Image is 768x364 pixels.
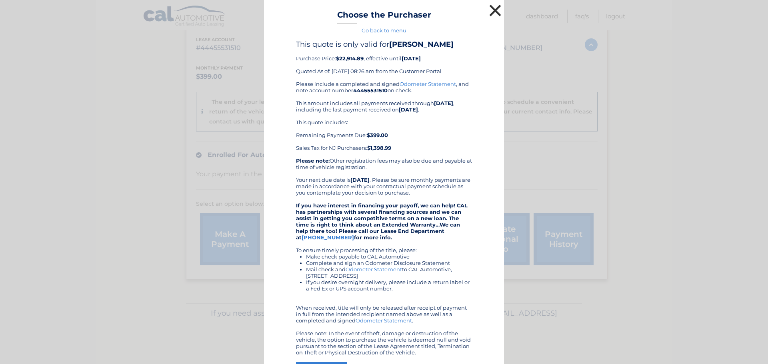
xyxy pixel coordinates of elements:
li: Complete and sign an Odometer Disclosure Statement [306,260,472,266]
b: [DATE] [399,106,418,113]
b: $22,914.89 [336,55,364,62]
b: [PERSON_NAME] [389,40,454,49]
a: Odometer Statement [346,266,402,273]
h3: Choose the Purchaser [337,10,431,24]
strong: If you have interest in financing your payoff, we can help! CAL has partnerships with several fin... [296,202,468,241]
div: This quote includes: Remaining Payments Due: Sales Tax for NJ Purchasers: [296,119,472,151]
div: Please include a completed and signed , and note account number on check. This amount includes al... [296,81,472,356]
a: Go back to menu [362,27,406,34]
b: [DATE] [402,55,421,62]
b: Please note: [296,157,330,164]
li: Make check payable to CAL Automotive [306,253,472,260]
b: $1,398.99 [367,145,391,151]
h4: This quote is only valid for [296,40,472,49]
b: [DATE] [434,100,453,106]
button: × [487,2,503,18]
b: 44455531510 [353,87,388,93]
b: $399.00 [367,132,388,138]
li: If you desire overnight delivery, please include a return label or a Fed Ex or UPS account number. [306,279,472,292]
a: [PHONE_NUMBER] [302,234,354,241]
div: Purchase Price: , effective until Quoted As of: [DATE] 08:26 am from the Customer Portal [296,40,472,81]
li: Mail check and to CAL Automotive, [STREET_ADDRESS] [306,266,472,279]
b: [DATE] [350,177,370,183]
a: Odometer Statement [400,81,456,87]
a: Odometer Statement [356,317,412,324]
